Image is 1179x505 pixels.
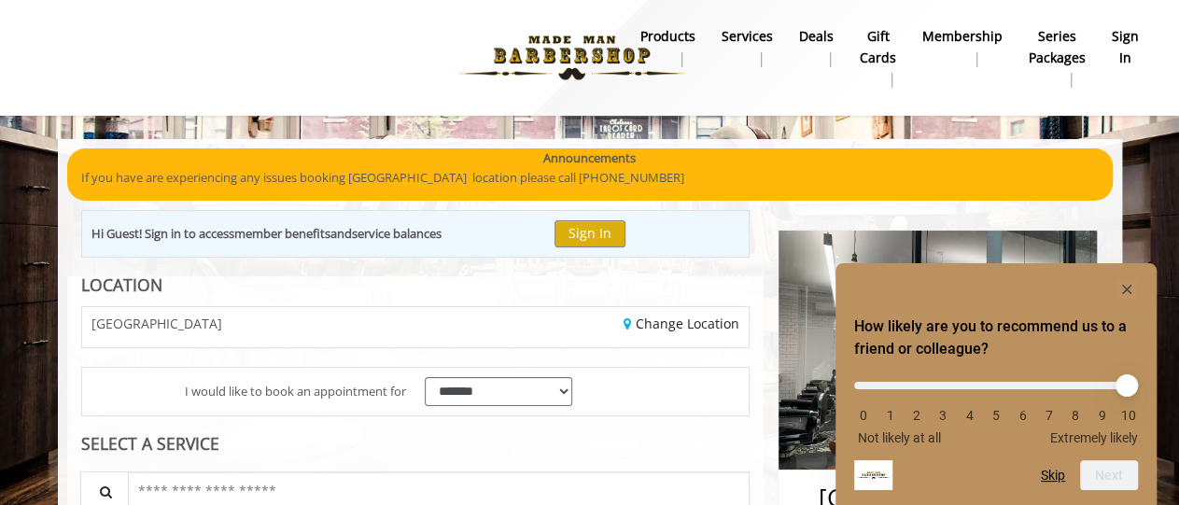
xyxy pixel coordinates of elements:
b: Series packages [1029,26,1086,68]
b: gift cards [860,26,896,68]
b: Announcements [543,148,636,168]
a: Series packagesSeries packages [1016,23,1099,92]
li: 2 [907,408,926,423]
b: Services [722,26,773,47]
a: ServicesServices [709,23,786,72]
button: Skip [1041,468,1065,483]
img: Made Man Barbershop logo [443,7,700,109]
li: 3 [933,408,952,423]
a: sign insign in [1099,23,1152,72]
a: Gift cardsgift cards [847,23,909,92]
span: [GEOGRAPHIC_DATA] [91,316,222,330]
li: 0 [854,408,873,423]
button: Sign In [554,220,625,247]
li: 9 [1093,408,1112,423]
b: sign in [1112,26,1139,68]
p: If you have are experiencing any issues booking [GEOGRAPHIC_DATA] location please call [PHONE_NUM... [81,168,1099,188]
b: member benefits [234,225,330,242]
div: How likely are you to recommend us to a friend or colleague? Select an option from 0 to 10, with ... [854,278,1138,490]
h2: How likely are you to recommend us to a friend or colleague? Select an option from 0 to 10, with ... [854,316,1138,360]
div: Hi Guest! Sign in to access and [91,224,442,244]
li: 1 [880,408,899,423]
div: SELECT A SERVICE [81,435,751,453]
b: LOCATION [81,274,162,296]
button: Next question [1080,460,1138,490]
li: 7 [1040,408,1059,423]
li: 5 [987,408,1005,423]
li: 8 [1066,408,1085,423]
a: Change Location [624,315,739,332]
span: Not likely at all [858,430,941,445]
a: DealsDeals [786,23,847,72]
a: MembershipMembership [909,23,1016,72]
button: Hide survey [1116,278,1138,301]
li: 6 [1013,408,1032,423]
b: Deals [799,26,834,47]
div: How likely are you to recommend us to a friend or colleague? Select an option from 0 to 10, with ... [854,368,1138,445]
b: service balances [352,225,442,242]
span: I would like to book an appointment for [185,382,406,401]
b: Membership [922,26,1003,47]
b: products [640,26,695,47]
span: Extremely likely [1050,430,1138,445]
li: 4 [961,408,979,423]
li: 10 [1119,408,1138,423]
a: Productsproducts [627,23,709,72]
